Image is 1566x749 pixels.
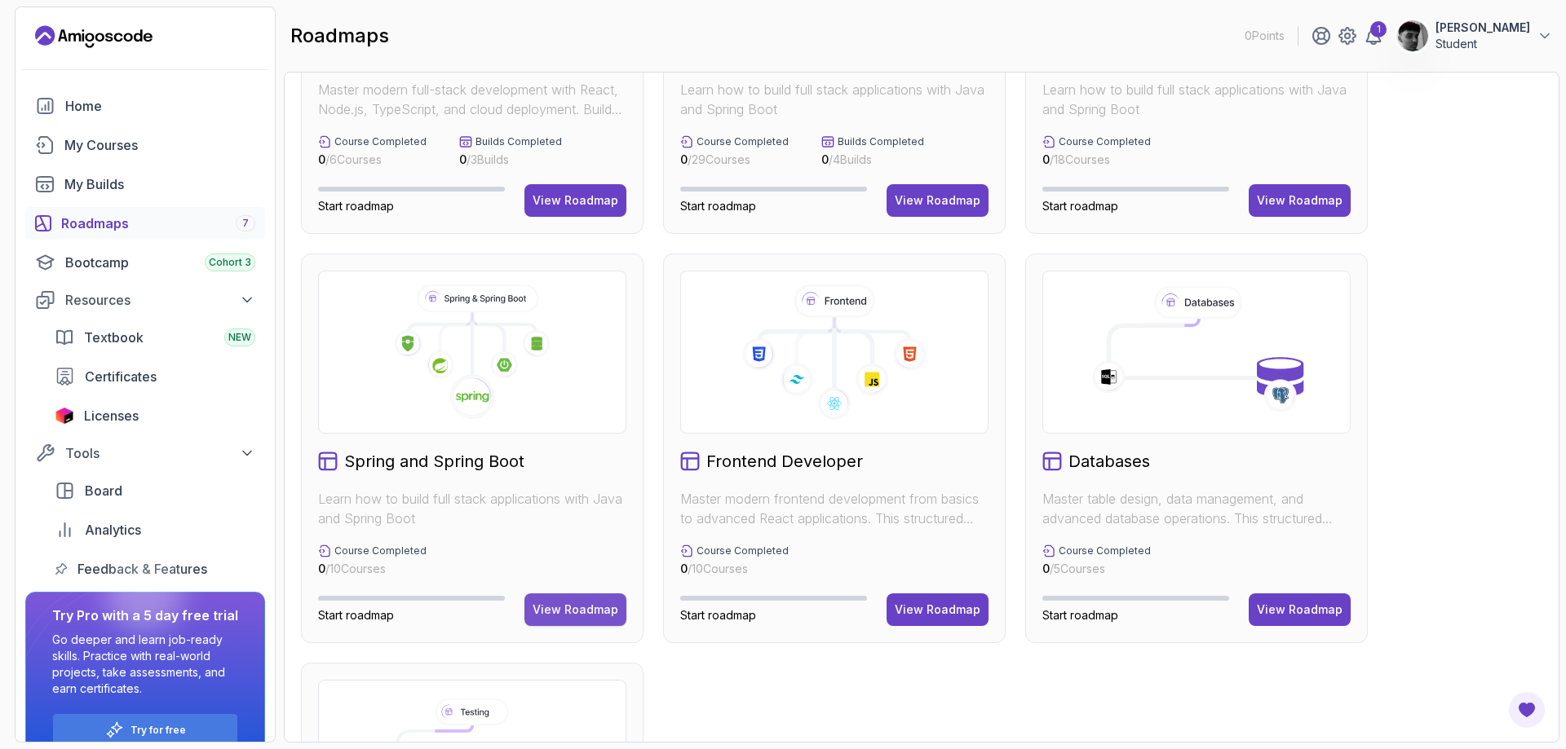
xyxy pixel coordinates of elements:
[1042,562,1050,575] span: 0
[1507,690,1546,729] button: Open Feedback Button
[680,562,688,575] span: 0
[680,152,688,166] span: 0
[25,207,265,240] a: roadmaps
[318,152,325,166] span: 0
[65,443,255,463] div: Tools
[1435,20,1530,36] p: [PERSON_NAME]
[697,135,789,148] p: Course Completed
[459,152,467,166] span: 0
[838,135,924,148] p: Builds Completed
[45,553,265,585] a: feedback
[25,90,265,122] a: home
[1435,36,1530,52] p: Student
[318,562,325,575] span: 0
[1257,192,1343,209] div: View Roadmap
[318,199,394,213] span: Start roadmap
[209,256,251,269] span: Cohort 3
[1042,152,1050,166] span: 0
[65,96,255,116] div: Home
[1068,450,1150,473] h2: Databases
[242,217,249,230] span: 7
[65,253,255,272] div: Bootcamp
[318,80,626,119] p: Master modern full-stack development with React, Node.js, TypeScript, and cloud deployment. Build...
[680,608,756,622] span: Start roadmap
[680,199,756,213] span: Start roadmap
[887,593,989,626] button: View Roadmap
[85,481,122,500] span: Board
[318,152,427,168] p: / 6 Courses
[45,321,265,354] a: textbook
[697,544,789,557] p: Course Completed
[1245,28,1285,44] p: 0 Points
[52,713,238,747] button: Try for free
[1257,601,1343,618] div: View Roadmap
[476,135,562,148] p: Builds Completed
[65,290,255,310] div: Resources
[61,214,255,233] div: Roadmaps
[45,360,265,393] a: certificates
[1249,593,1351,626] button: View Roadmap
[130,724,186,737] a: Try for free
[84,328,144,347] span: Textbook
[45,513,265,546] a: analytics
[821,152,829,166] span: 0
[680,80,989,119] p: Learn how to build full stack applications with Java and Spring Boot
[64,135,255,155] div: My Courses
[334,544,427,557] p: Course Completed
[533,601,618,618] div: View Roadmap
[1042,489,1351,528] p: Master table design, data management, and advanced database operations. This structured learning ...
[334,135,427,148] p: Course Completed
[895,192,980,209] div: View Roadmap
[25,168,265,200] a: builds
[25,246,265,279] a: bootcamp
[821,152,924,168] p: / 4 Builds
[45,399,265,432] a: licenses
[1042,608,1118,622] span: Start roadmap
[344,450,524,473] h2: Spring and Spring Boot
[1059,544,1151,557] p: Course Completed
[25,438,265,468] button: Tools
[35,24,153,50] a: Landing page
[1059,135,1151,148] p: Course Completed
[84,406,139,425] span: Licenses
[77,559,207,579] span: Feedback & Features
[524,593,626,626] button: View Roadmap
[533,192,618,209] div: View Roadmap
[1042,152,1151,168] p: / 18 Courses
[680,489,989,528] p: Master modern frontend development from basics to advanced React applications. This structured le...
[459,152,562,168] p: / 3 Builds
[680,561,789,577] p: / 10 Courses
[85,367,157,386] span: Certificates
[1042,561,1151,577] p: / 5 Courses
[318,561,427,577] p: / 10 Courses
[1370,21,1387,37] div: 1
[895,601,980,618] div: View Roadmap
[85,520,141,540] span: Analytics
[25,129,265,161] a: courses
[64,174,255,194] div: My Builds
[680,152,789,168] p: / 29 Courses
[55,408,74,424] img: jetbrains icon
[52,632,238,697] p: Go deeper and learn job-ready skills. Practice with real-world projects, take assessments, and ea...
[1249,184,1351,217] button: View Roadmap
[1364,26,1383,46] a: 1
[1042,199,1118,213] span: Start roadmap
[887,184,989,217] button: View Roadmap
[1397,20,1428,51] img: user profile image
[318,608,394,622] span: Start roadmap
[228,331,251,344] span: NEW
[1042,80,1351,119] p: Learn how to build full stack applications with Java and Spring Boot
[25,285,265,315] button: Resources
[524,184,626,217] button: View Roadmap
[706,450,863,473] h2: Frontend Developer
[45,474,265,507] a: board
[1396,20,1553,52] button: user profile image[PERSON_NAME]Student
[318,489,626,528] p: Learn how to build full stack applications with Java and Spring Boot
